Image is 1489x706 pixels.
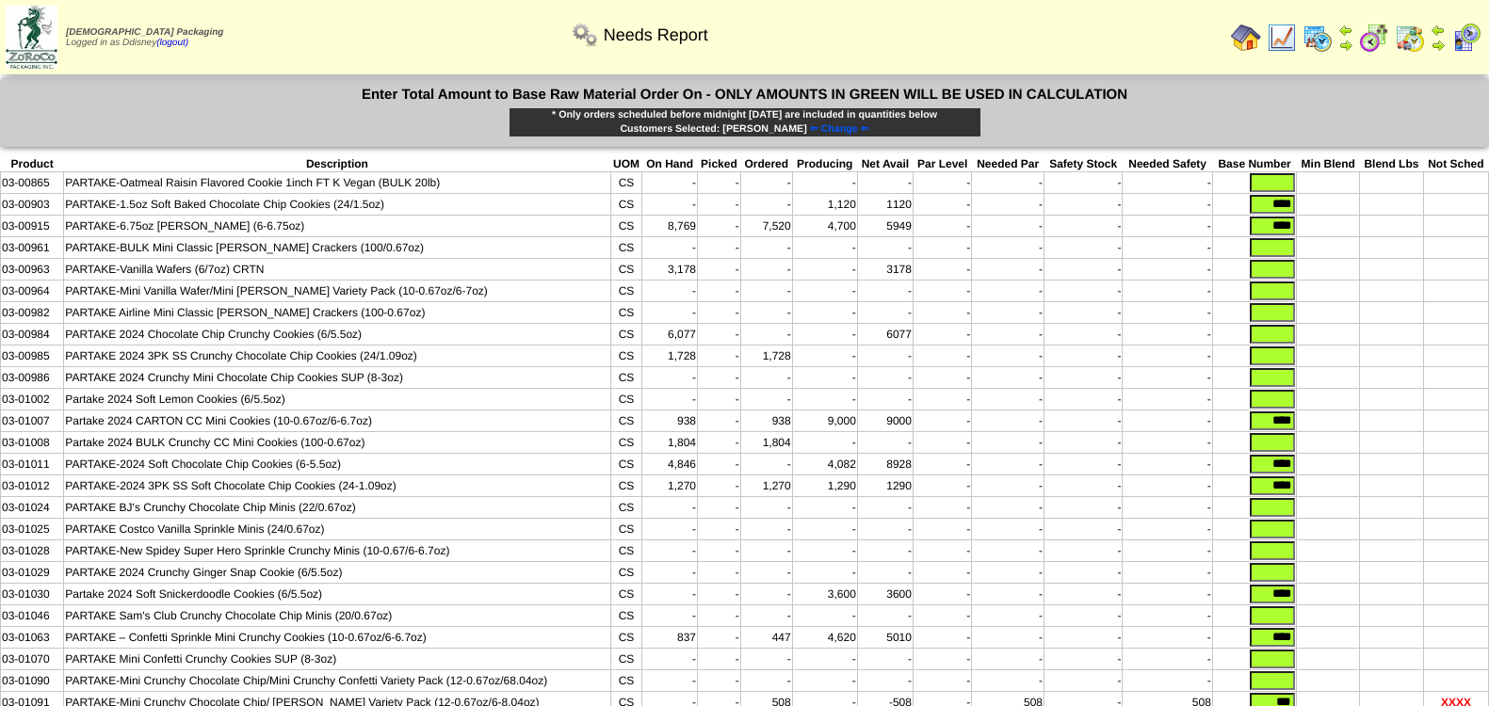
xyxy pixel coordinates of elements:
[1212,156,1296,172] th: Base Number
[1267,23,1297,53] img: line_graph.gif
[857,237,913,259] td: -
[642,237,698,259] td: -
[1123,454,1212,475] td: -
[740,216,792,237] td: 7,520
[792,281,857,302] td: -
[1451,23,1481,53] img: calendarcustomer.gif
[642,367,698,389] td: -
[64,584,610,605] td: Partake 2024 Soft Snickerdoodle Cookies (6/5.5oz)
[1123,475,1212,497] td: -
[792,497,857,519] td: -
[1044,367,1123,389] td: -
[913,562,971,584] td: -
[1123,194,1212,216] td: -
[1123,237,1212,259] td: -
[697,237,740,259] td: -
[642,216,698,237] td: 8,769
[1044,584,1123,605] td: -
[740,540,792,562] td: -
[610,156,642,172] th: UOM
[1,432,64,454] td: 03-01008
[857,324,913,345] td: 6077
[913,605,971,627] td: -
[697,324,740,345] td: -
[972,194,1044,216] td: -
[642,584,698,605] td: -
[913,584,971,605] td: -
[792,562,857,584] td: -
[697,302,740,324] td: -
[642,410,698,432] td: 938
[740,605,792,627] td: -
[64,605,610,627] td: PARTAKE Sam's Club Crunchy Chocolate Chip Minis (20/0.67oz)
[156,38,188,48] a: (logout)
[1123,540,1212,562] td: -
[64,432,610,454] td: Partake 2024 BULK Crunchy CC Mini Cookies (100-0.67oz)
[642,281,698,302] td: -
[857,216,913,237] td: 5949
[972,172,1044,194] td: -
[792,389,857,410] td: -
[642,259,698,281] td: 3,178
[1044,216,1123,237] td: -
[857,259,913,281] td: 3178
[1044,627,1123,649] td: -
[972,540,1044,562] td: -
[913,281,971,302] td: -
[1044,562,1123,584] td: -
[972,497,1044,519] td: -
[1,605,64,627] td: 03-01046
[913,540,971,562] td: -
[972,584,1044,605] td: -
[857,172,913,194] td: -
[64,216,610,237] td: PARTAKE-6.75oz [PERSON_NAME] (6-6.75oz)
[857,367,913,389] td: -
[64,156,610,172] th: Description
[64,519,610,540] td: PARTAKE Costco Vanilla Sprinkle Minis (24/0.67oz)
[913,172,971,194] td: -
[1231,23,1261,53] img: home.gif
[64,345,610,367] td: PARTAKE 2024 3PK SS Crunchy Chocolate Chip Cookies (24/1.09oz)
[1044,302,1123,324] td: -
[740,367,792,389] td: -
[642,324,698,345] td: 6,077
[1123,410,1212,432] td: -
[697,475,740,497] td: -
[610,497,642,519] td: CS
[64,367,610,389] td: PARTAKE 2024 Crunchy Mini Chocolate Chip Cookies SUP (8-3oz)
[792,172,857,194] td: -
[1395,23,1425,53] img: calendarinout.gif
[697,432,740,454] td: -
[792,345,857,367] td: -
[792,605,857,627] td: -
[1,345,64,367] td: 03-00985
[642,156,698,172] th: On Hand
[64,454,610,475] td: PARTAKE-2024 Soft Chocolate Chip Cookies (6-5.5oz)
[64,324,610,345] td: PARTAKE 2024 Chocolate Chip Crunchy Cookies (6/5.5oz)
[697,519,740,540] td: -
[740,389,792,410] td: -
[1,259,64,281] td: 03-00963
[697,562,740,584] td: -
[642,519,698,540] td: -
[1423,156,1488,172] th: Not Sched
[740,324,792,345] td: -
[913,410,971,432] td: -
[1044,156,1123,172] th: Safety Stock
[792,216,857,237] td: 4,700
[610,389,642,410] td: CS
[972,302,1044,324] td: -
[740,475,792,497] td: 1,270
[64,259,610,281] td: PARTAKE-Vanilla Wafers (6/7oz) CRTN
[1,156,64,172] th: Product
[857,389,913,410] td: -
[642,454,698,475] td: 4,846
[792,237,857,259] td: -
[857,584,913,605] td: 3600
[857,519,913,540] td: -
[792,432,857,454] td: -
[857,562,913,584] td: -
[913,156,971,172] th: Par Level
[972,519,1044,540] td: -
[857,475,913,497] td: 1290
